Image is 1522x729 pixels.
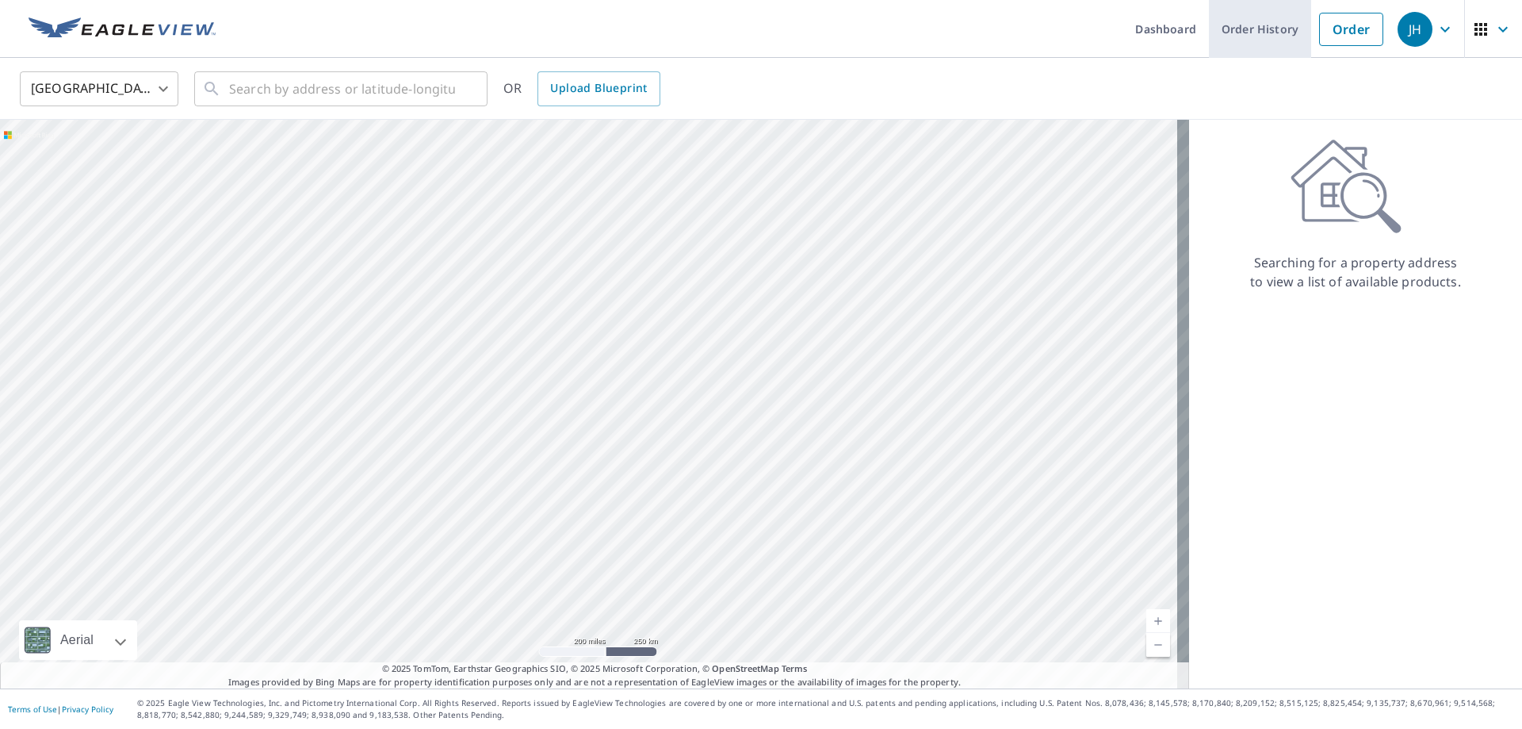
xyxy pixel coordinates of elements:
span: © 2025 TomTom, Earthstar Geographics SIO, © 2025 Microsoft Corporation, © [382,662,808,676]
div: [GEOGRAPHIC_DATA] [20,67,178,111]
a: Current Level 5, Zoom In [1146,609,1170,633]
a: Current Level 5, Zoom Out [1146,633,1170,657]
div: OR [503,71,660,106]
input: Search by address or latitude-longitude [229,67,455,111]
div: Aerial [19,620,137,660]
p: | [8,704,113,714]
a: OpenStreetMap [712,662,778,674]
a: Upload Blueprint [537,71,660,106]
img: EV Logo [29,17,216,41]
p: © 2025 Eagle View Technologies, Inc. and Pictometry International Corp. All Rights Reserved. Repo... [137,697,1514,721]
a: Privacy Policy [62,704,113,715]
span: Upload Blueprint [550,79,647,98]
a: Terms [782,662,808,674]
div: Aerial [55,620,98,660]
div: JH [1398,12,1432,47]
a: Terms of Use [8,704,57,715]
a: Order [1319,13,1383,46]
p: Searching for a property address to view a list of available products. [1249,253,1462,291]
